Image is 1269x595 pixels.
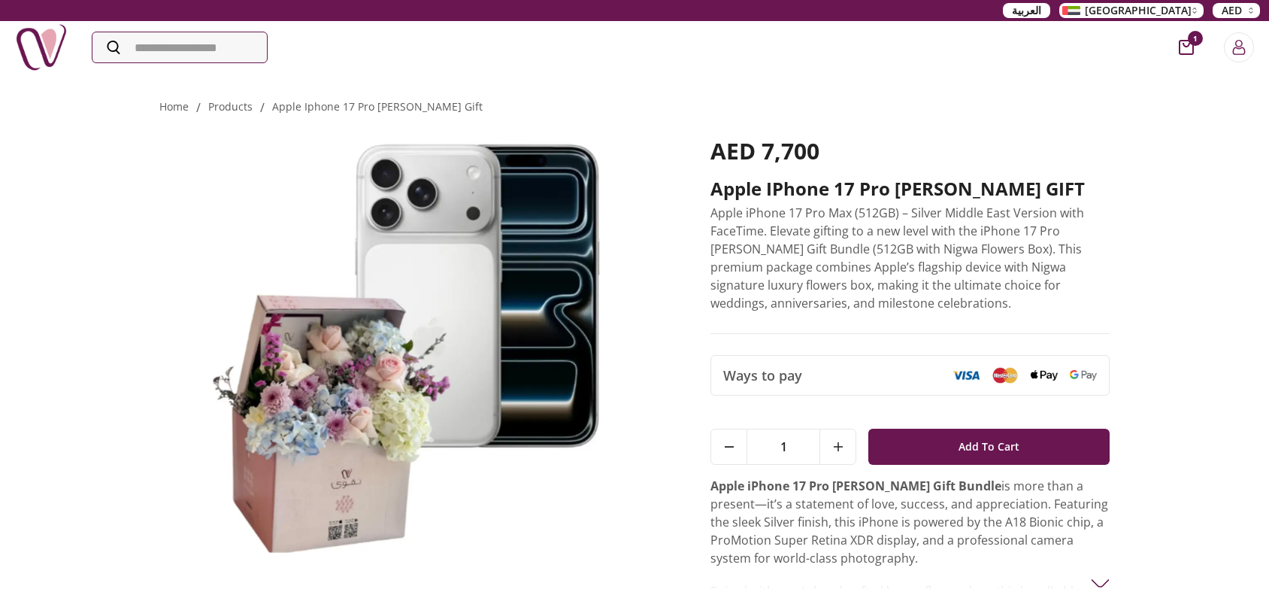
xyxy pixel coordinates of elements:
span: 1 [1188,31,1203,46]
a: Home [159,99,189,114]
strong: Apple iPhone 17 Pro [PERSON_NAME] Gift Bundle [710,478,1001,494]
p: is more than a present—it’s a statement of love, success, and appreciation. Featuring the sleek S... [710,477,1110,567]
button: AED [1213,3,1260,18]
img: Google Pay [1070,370,1097,381]
li: / [196,99,201,117]
a: products [208,99,253,114]
span: [GEOGRAPHIC_DATA] [1085,3,1192,18]
span: AED 7,700 [710,135,819,166]
span: Add To Cart [959,433,1019,460]
img: arrow [1091,574,1110,593]
img: Apple Pay [1031,370,1058,381]
span: AED [1222,3,1242,18]
img: Mastercard [992,367,1019,383]
a: apple iphone 17 pro [PERSON_NAME] gift [272,99,483,114]
span: Ways to pay [723,365,802,386]
h2: Apple iPhone 17 Pro [PERSON_NAME] GIFT [710,177,1110,201]
button: [GEOGRAPHIC_DATA] [1059,3,1204,18]
li: / [260,99,265,117]
button: Login [1224,32,1254,62]
img: Apple iPhone 17 Pro Max Silver GIFT Apple iPhone 17 Pro Max Silver Gift iPhone 17 Gift iPhone Gif... [159,138,668,553]
img: Nigwa-uae-gifts [15,21,68,74]
input: Search [92,32,267,62]
span: 1 [747,430,819,464]
p: Apple iPhone 17 Pro Max (512GB) – Silver Middle East Version with FaceTime. Elevate gifting to a ... [710,204,1110,312]
img: Visa [953,370,980,381]
img: Arabic_dztd3n.png [1062,6,1080,15]
button: Add To Cart [868,429,1110,465]
button: cart-button [1179,40,1194,55]
span: العربية [1012,3,1041,18]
